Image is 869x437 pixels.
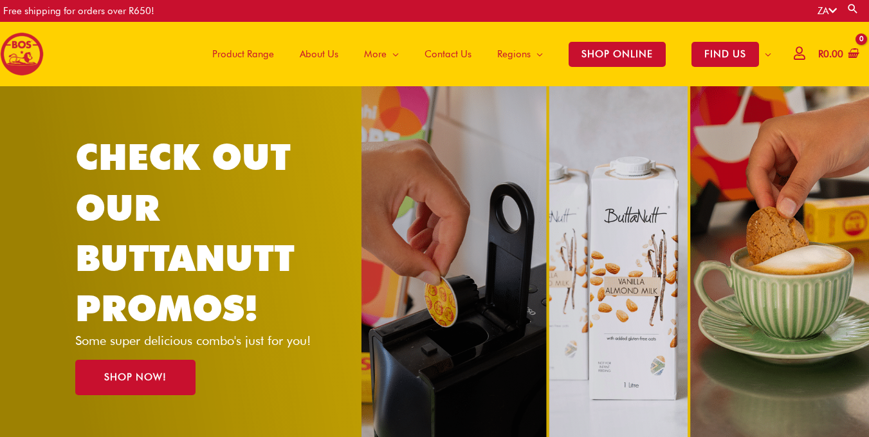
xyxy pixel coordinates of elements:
a: Regions [484,22,556,86]
span: Contact Us [425,35,471,73]
p: Some super delicious combo's just for you! [75,334,333,347]
span: About Us [300,35,338,73]
span: Product Range [212,35,274,73]
a: CHECK OUT OUR BUTTANUTT PROMOS! [75,135,295,330]
span: FIND US [691,42,759,67]
a: SHOP NOW! [75,360,196,395]
a: Search button [846,3,859,15]
a: ZA [818,5,837,17]
a: More [351,22,412,86]
a: About Us [287,22,351,86]
span: R [818,48,823,60]
span: More [364,35,387,73]
a: View Shopping Cart, empty [816,40,859,69]
bdi: 0.00 [818,48,843,60]
span: SHOP ONLINE [569,42,666,67]
a: SHOP ONLINE [556,22,679,86]
span: SHOP NOW! [104,373,167,382]
nav: Site Navigation [190,22,784,86]
span: Regions [497,35,531,73]
a: Contact Us [412,22,484,86]
a: Product Range [199,22,287,86]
